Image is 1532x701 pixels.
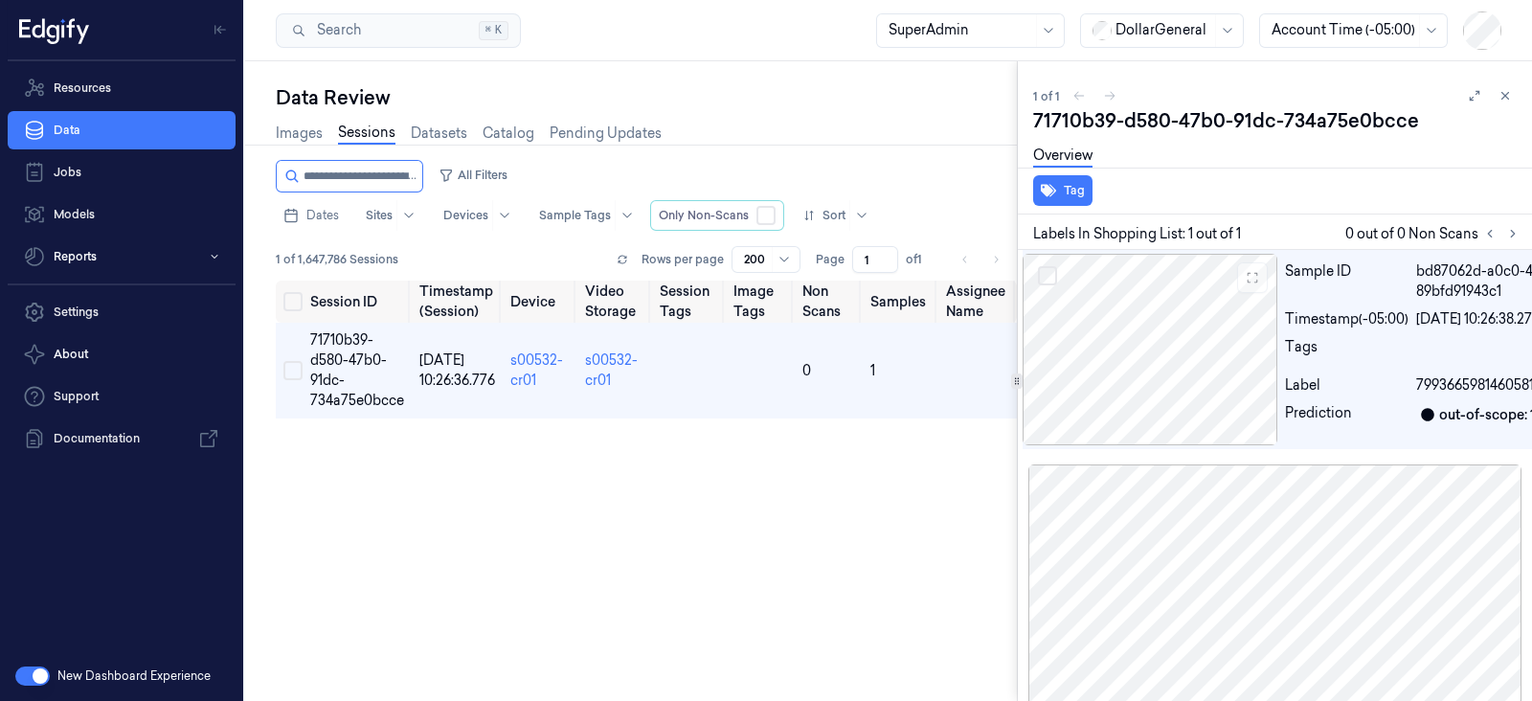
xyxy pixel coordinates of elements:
a: Images [276,124,323,144]
a: s00532-cr01 [510,351,563,389]
button: Dates [276,200,347,231]
span: 1 of 1 [1033,88,1060,104]
th: Assignee Name [938,281,1017,323]
a: Models [8,195,236,234]
a: Datasets [411,124,467,144]
a: Pending Updates [550,124,662,144]
span: Only Non-Scans [659,207,749,224]
th: Session Tags [652,281,726,323]
div: Sample ID [1285,261,1408,302]
div: Timestamp (-05:00) [1285,309,1408,329]
span: Dates [306,207,339,224]
span: 71710b39-d580-47b0-91dc-734a75e0bcce [310,331,404,409]
th: Timestamp (Session) [412,281,503,323]
span: [DATE] 10:26:36.776 [419,351,495,389]
nav: pagination [952,246,1009,273]
button: Tag [1033,175,1093,206]
th: Samples [863,281,939,323]
th: Device [503,281,577,323]
div: 71710b39-d580-47b0-91dc-734a75e0bcce [1033,107,1517,134]
p: Rows per page [642,251,724,268]
a: Catalog [483,124,534,144]
a: Support [8,377,236,416]
a: Data [8,111,236,149]
div: Prediction [1285,403,1408,426]
button: Reports [8,237,236,276]
a: Overview [1033,146,1093,168]
th: Session ID [303,281,412,323]
th: Image Tags [726,281,795,323]
a: Jobs [8,153,236,192]
a: Resources [8,69,236,107]
button: About [8,335,236,373]
div: Data Review [276,84,1017,111]
span: 0 out of 0 Non Scans [1345,222,1524,245]
span: 0 [802,362,811,379]
div: Label [1285,375,1408,396]
a: s00532-cr01 [585,351,638,389]
span: 1 of 1,647,786 Sessions [276,251,398,268]
span: Labels In Shopping List: 1 out of 1 [1033,224,1241,244]
span: 1 [870,362,875,379]
button: Select all [283,292,303,311]
a: Documentation [8,419,236,458]
div: Tags [1285,337,1408,368]
button: Search⌘K [276,13,521,48]
button: Toggle Navigation [205,14,236,45]
a: Settings [8,293,236,331]
a: Sessions [338,123,395,145]
button: Select row [1038,266,1057,285]
th: Video Storage [577,281,652,323]
th: Non Scans [795,281,863,323]
span: Search [309,20,361,40]
button: Select row [283,361,303,380]
span: Page [816,251,845,268]
button: All Filters [431,160,515,191]
span: of 1 [906,251,936,268]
